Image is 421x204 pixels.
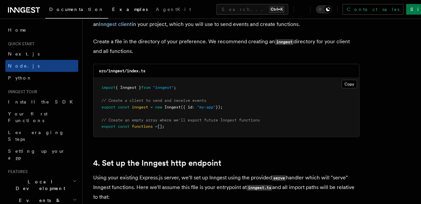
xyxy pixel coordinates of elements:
[8,27,27,33] span: Home
[8,111,48,123] span: Your first Functions
[8,99,77,104] span: Install the SDK
[5,169,28,174] span: Features
[342,4,403,15] a: Contact sales
[174,85,176,90] span: ;
[197,105,216,109] span: "my-app"
[5,108,78,126] a: Your first Functions
[102,98,206,103] span: // Create a client to send and receive events
[93,158,221,168] a: 4. Set up the Inngest http endpoint
[164,105,181,109] span: Inngest
[118,105,129,109] span: const
[93,173,359,202] p: Using your existing Express.js server, we'll set up Inngest using the provided handler which will...
[5,60,78,72] a: Node.js
[341,80,357,89] button: Copy
[49,7,104,12] span: Documentation
[5,126,78,145] a: Leveraging Steps
[247,185,272,191] code: inngest.ts
[108,2,152,18] a: Examples
[5,24,78,36] a: Home
[5,145,78,164] a: Setting up your app
[102,118,260,122] span: // Create an empty array where we'll export future Inngest functions
[269,6,284,13] kbd: Ctrl+K
[153,85,174,90] span: "inngest"
[8,63,40,69] span: Node.js
[118,124,129,129] span: const
[8,130,64,142] span: Leveraging Steps
[102,85,115,90] span: import
[5,41,34,47] span: Quick start
[156,7,191,12] span: AgentKit
[192,105,195,109] span: :
[152,2,195,18] a: AgentKit
[112,7,148,12] span: Examples
[93,37,359,56] p: Create a file in the directory of your preference. We recommend creating an directory for your cl...
[102,105,115,109] span: export
[5,176,78,194] button: Local Development
[115,85,141,90] span: { Inngest }
[132,105,148,109] span: inngest
[181,105,192,109] span: ({ id
[216,105,223,109] span: });
[102,124,115,129] span: export
[141,85,150,90] span: from
[157,124,164,129] span: [];
[99,21,132,27] a: Inngest client
[5,89,37,95] span: Inngest tour
[45,2,108,19] a: Documentation
[8,75,32,81] span: Python
[99,69,145,73] code: src/inngest/index.ts
[5,178,73,192] span: Local Development
[5,48,78,60] a: Next.js
[316,5,332,13] button: Toggle dark mode
[5,96,78,108] a: Install the SDK
[150,105,153,109] span: =
[155,124,157,129] span: =
[132,124,153,129] span: functions
[5,72,78,84] a: Python
[155,105,162,109] span: new
[272,175,286,181] code: serve
[216,4,288,15] button: Search...Ctrl+K
[93,10,359,29] p: Inngest invokes your functions securely via an at . To enable that, you will create an in your pr...
[8,148,65,160] span: Setting up your app
[275,39,294,45] code: inngest
[8,51,40,57] span: Next.js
